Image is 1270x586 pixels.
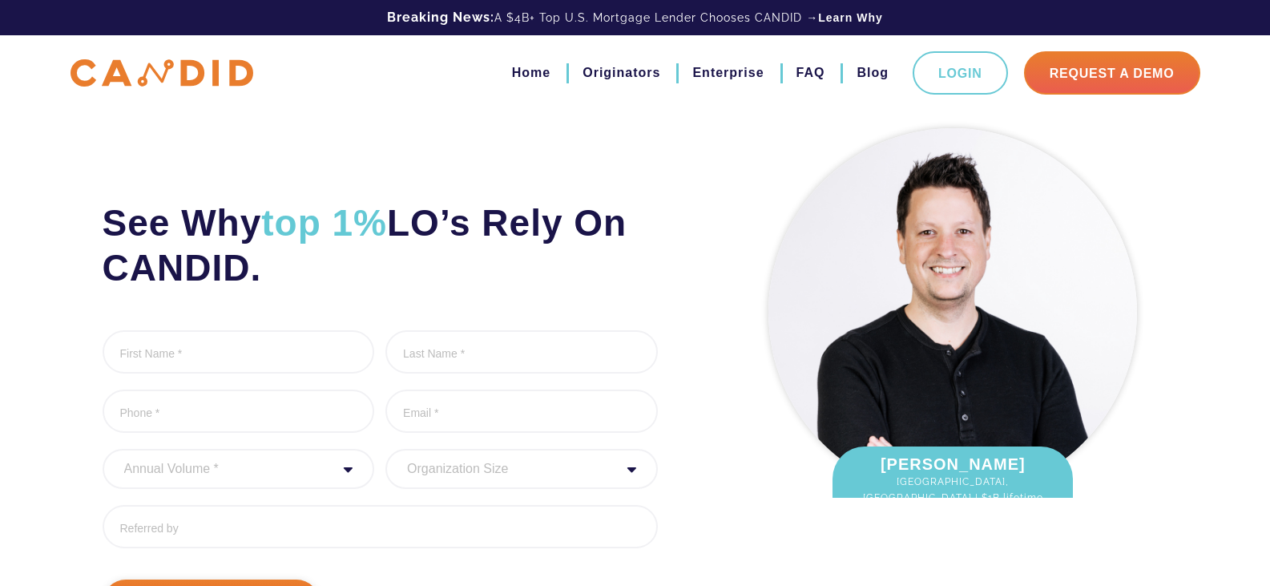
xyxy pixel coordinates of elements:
[103,330,375,374] input: First Name *
[796,59,825,87] a: FAQ
[385,330,658,374] input: Last Name *
[849,474,1057,522] span: [GEOGRAPHIC_DATA], [GEOGRAPHIC_DATA] | $1B lifetime fundings.
[103,390,375,433] input: Phone *
[71,59,253,87] img: CANDID APP
[387,10,494,25] b: Breaking News:
[103,200,658,290] h2: See Why LO’s Rely On CANDID.
[583,59,660,87] a: Originators
[857,59,889,87] a: Blog
[818,10,883,26] a: Learn Why
[913,51,1008,95] a: Login
[1024,51,1200,95] a: Request A Demo
[512,59,550,87] a: Home
[385,390,658,433] input: Email *
[692,59,764,87] a: Enterprise
[833,447,1073,530] div: [PERSON_NAME]
[103,505,658,548] input: Referred by
[261,202,387,244] span: top 1%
